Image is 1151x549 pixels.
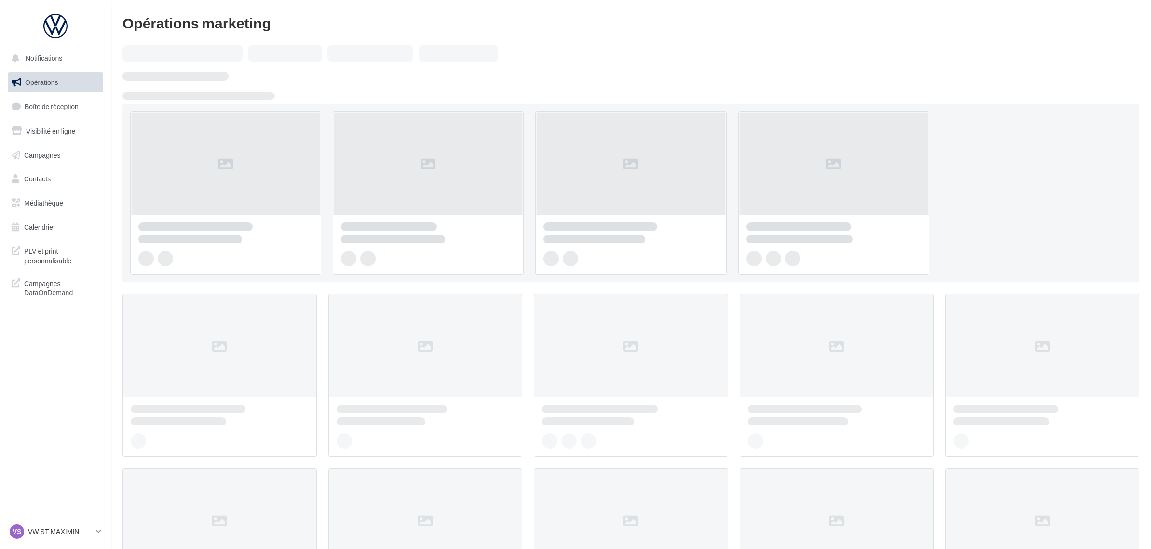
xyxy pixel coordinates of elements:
button: Notifications [6,48,101,69]
a: Boîte de réception [6,96,105,117]
span: Boîte de réception [25,102,79,110]
a: Opérations [6,72,105,93]
span: Campagnes [24,151,61,159]
span: VS [13,527,22,536]
span: Calendrier [24,223,55,231]
a: Visibilité en ligne [6,121,105,141]
span: Visibilité en ligne [26,127,75,135]
a: VS VW ST MAXIMIN [8,522,103,541]
span: PLV et print personnalisable [24,245,99,265]
p: VW ST MAXIMIN [28,527,92,536]
span: Opérations [25,78,58,86]
span: Contacts [24,175,51,183]
span: Campagnes DataOnDemand [24,277,99,298]
a: Médiathèque [6,193,105,213]
a: Calendrier [6,217,105,237]
span: Médiathèque [24,199,63,207]
span: Notifications [26,54,62,62]
a: Campagnes DataOnDemand [6,273,105,302]
div: Opérations marketing [122,15,1139,30]
a: PLV et print personnalisable [6,241,105,269]
a: Contacts [6,169,105,189]
a: Campagnes [6,145,105,165]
